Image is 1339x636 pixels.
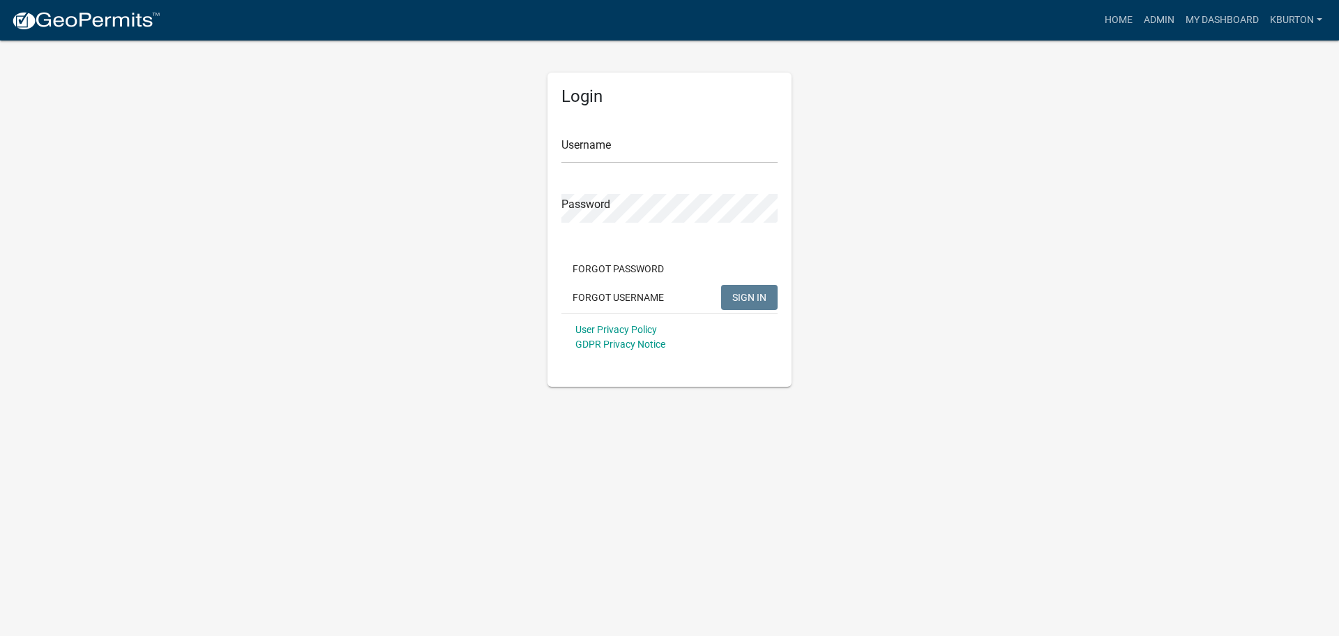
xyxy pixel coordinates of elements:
[721,285,778,310] button: SIGN IN
[1264,7,1328,34] a: kburton
[561,285,675,310] button: Forgot Username
[1180,7,1264,34] a: My Dashboard
[561,256,675,281] button: Forgot Password
[575,324,657,335] a: User Privacy Policy
[1138,7,1180,34] a: Admin
[1099,7,1138,34] a: Home
[575,339,665,350] a: GDPR Privacy Notice
[732,291,766,302] span: SIGN IN
[561,87,778,107] h5: Login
